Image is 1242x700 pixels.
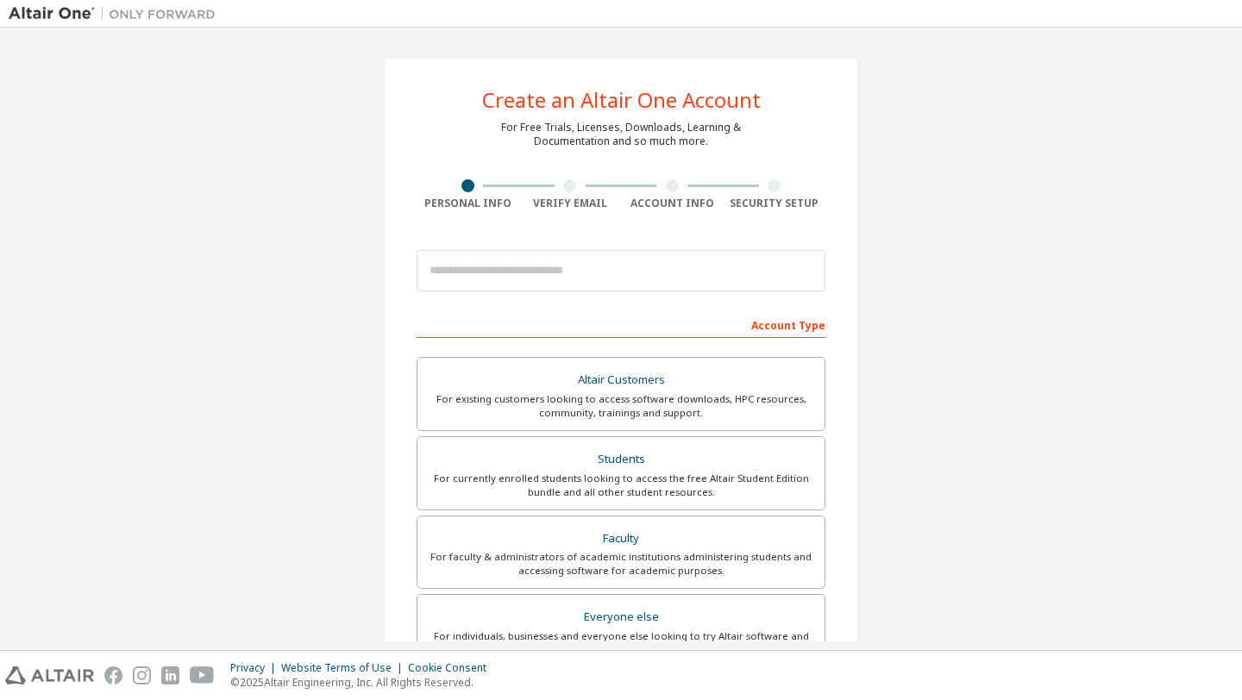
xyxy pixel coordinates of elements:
[417,310,825,338] div: Account Type
[408,661,497,675] div: Cookie Consent
[417,197,519,210] div: Personal Info
[230,675,497,690] p: © 2025 Altair Engineering, Inc. All Rights Reserved.
[519,197,622,210] div: Verify Email
[428,629,814,657] div: For individuals, businesses and everyone else looking to try Altair software and explore our prod...
[230,661,281,675] div: Privacy
[724,197,826,210] div: Security Setup
[428,527,814,551] div: Faculty
[501,121,741,148] div: For Free Trials, Licenses, Downloads, Learning & Documentation and so much more.
[428,550,814,578] div: For faculty & administrators of academic institutions administering students and accessing softwa...
[9,5,224,22] img: Altair One
[428,447,814,472] div: Students
[428,392,814,420] div: For existing customers looking to access software downloads, HPC resources, community, trainings ...
[428,605,814,629] div: Everyone else
[190,666,215,684] img: youtube.svg
[133,666,151,684] img: instagram.svg
[104,666,122,684] img: facebook.svg
[428,368,814,392] div: Altair Customers
[621,197,724,210] div: Account Info
[482,90,761,110] div: Create an Altair One Account
[5,666,94,684] img: altair_logo.svg
[161,666,179,684] img: linkedin.svg
[428,472,814,499] div: For currently enrolled students looking to access the free Altair Student Edition bundle and all ...
[281,661,408,675] div: Website Terms of Use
